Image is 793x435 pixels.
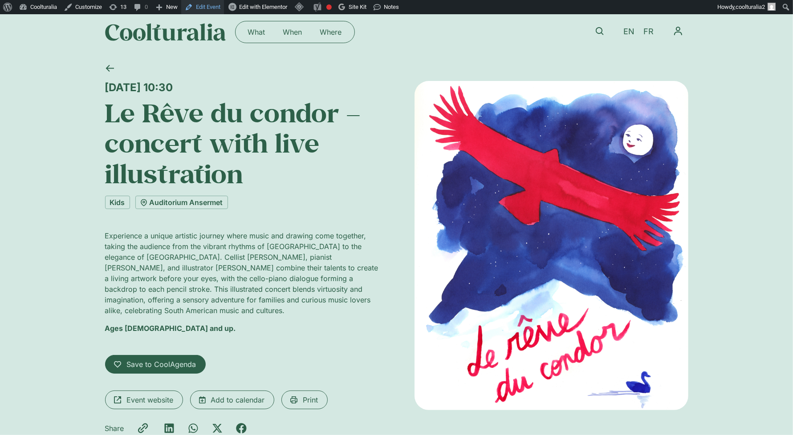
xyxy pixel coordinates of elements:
a: When [274,25,311,39]
span: Event website [127,395,174,405]
a: Save to CoolAgenda [105,355,206,374]
a: What [239,25,274,39]
div: Share on linkedin [164,423,175,434]
span: coolturalia2 [736,4,765,10]
span: Print [303,395,318,405]
div: [DATE] 10:30 [105,81,379,94]
a: Print [281,391,328,409]
div: Share on facebook [236,423,247,434]
span: FR [643,27,654,36]
nav: Menu [668,21,688,41]
a: FR [639,25,658,38]
span: Site Kit [349,4,366,10]
p: Experience a unique artistic journey where music and drawing come together, taking the audience f... [105,230,379,316]
h1: Le Rêve du condor – concert with live illustration [105,97,379,189]
nav: Menu [239,25,351,39]
a: Add to calendar [190,391,274,409]
span: Save to CoolAgenda [127,359,196,370]
a: EN [619,25,639,38]
a: Auditorium Ansermet [135,196,228,209]
div: Share on whatsapp [188,423,199,434]
div: Share on x-twitter [212,423,223,434]
span: Add to calendar [211,395,265,405]
a: Where [311,25,351,39]
span: EN [623,27,634,36]
div: Focus keyphrase not set [326,4,332,10]
a: Event website [105,391,183,409]
span: Edit with Elementor [239,4,287,10]
a: Kids [105,196,130,209]
button: Menu Toggle [668,21,688,41]
strong: Ages [DEMOGRAPHIC_DATA] and up. [105,324,236,333]
p: Share [105,423,124,434]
